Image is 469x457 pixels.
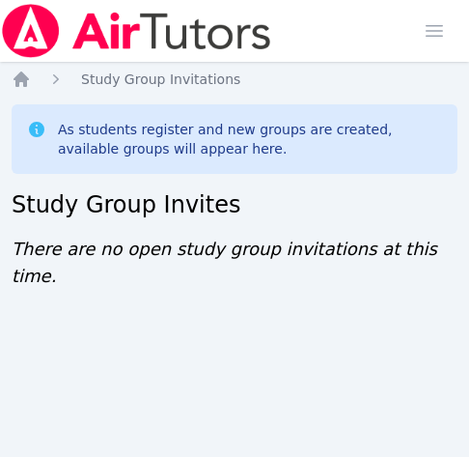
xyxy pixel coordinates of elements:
[12,70,457,89] nav: Breadcrumb
[81,71,240,87] span: Study Group Invitations
[81,70,240,89] a: Study Group Invitations
[12,239,437,286] span: There are no open study group invitations at this time.
[12,189,457,220] h2: Study Group Invites
[58,120,442,158] div: As students register and new groups are created, available groups will appear here.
